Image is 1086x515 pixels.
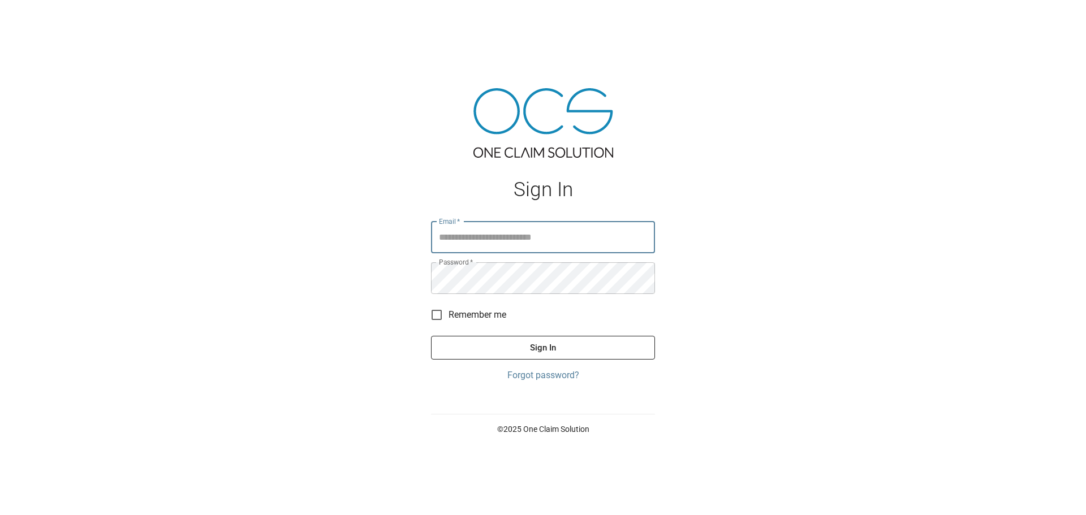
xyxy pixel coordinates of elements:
a: Forgot password? [431,369,655,382]
button: Sign In [431,336,655,360]
span: Remember me [449,308,506,322]
img: ocs-logo-white-transparent.png [14,7,59,29]
p: © 2025 One Claim Solution [431,423,655,435]
label: Email [439,217,460,226]
img: ocs-logo-tra.png [473,88,613,158]
label: Password [439,257,473,267]
h1: Sign In [431,178,655,201]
